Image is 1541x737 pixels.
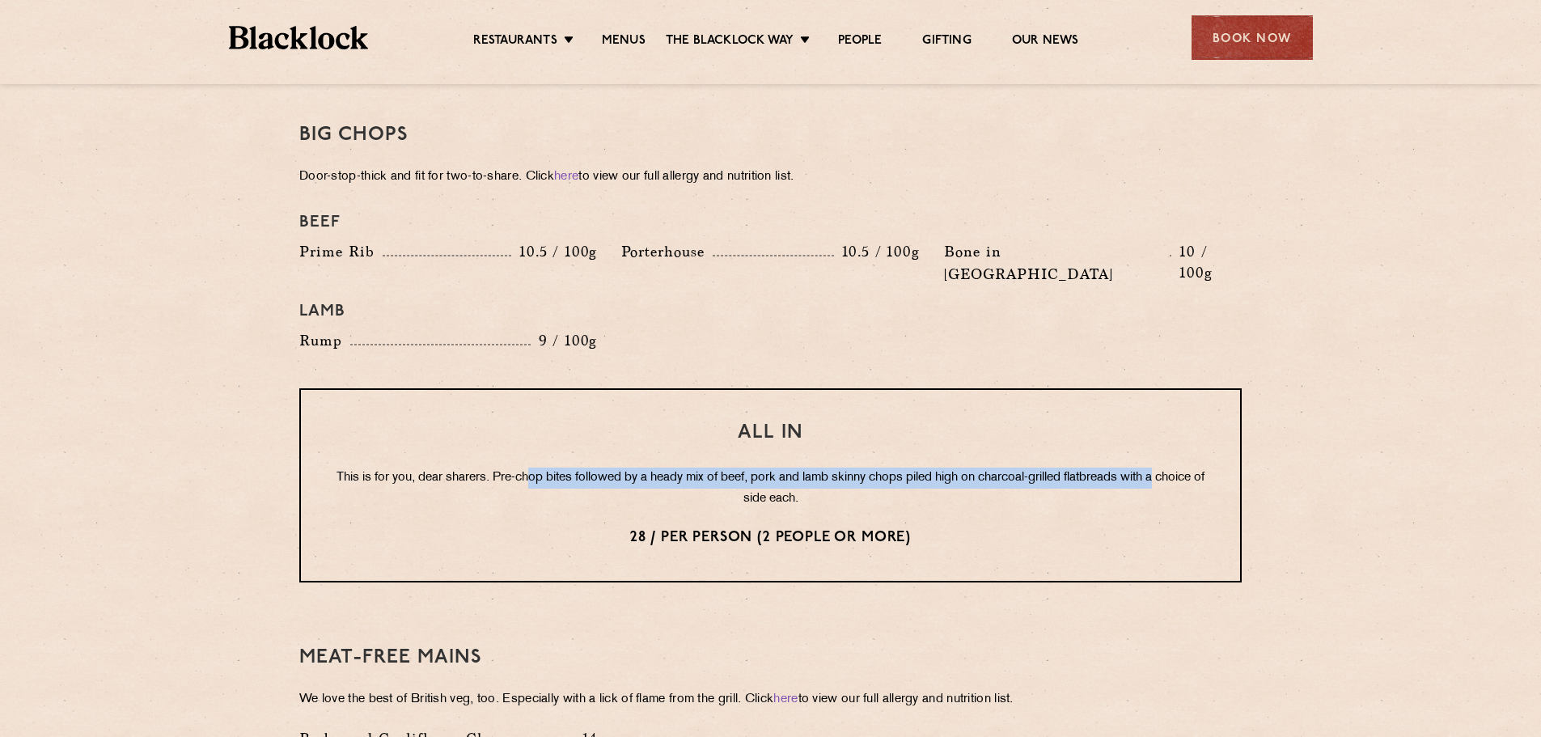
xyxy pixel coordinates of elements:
a: here [554,171,578,183]
h3: Big Chops [299,125,1242,146]
a: Restaurants [473,33,557,51]
p: Porterhouse [621,240,713,263]
p: This is for you, dear sharers. Pre-chop bites followed by a heady mix of beef, pork and lamb skin... [333,468,1208,510]
a: Gifting [922,33,971,51]
p: We love the best of British veg, too. Especially with a lick of flame from the grill. Click to vi... [299,688,1242,711]
p: 10 / 100g [1171,241,1242,283]
p: 9 / 100g [531,330,598,351]
a: Our News [1012,33,1079,51]
p: Prime Rib [299,240,383,263]
p: 10.5 / 100g [511,241,597,262]
h4: Beef [299,213,1242,232]
a: here [773,693,798,705]
a: People [838,33,882,51]
div: Book Now [1192,15,1313,60]
p: Rump [299,329,350,352]
a: Menus [602,33,646,51]
h3: All In [333,422,1208,443]
p: 10.5 / 100g [834,241,920,262]
a: The Blacklock Way [666,33,794,51]
p: Bone in [GEOGRAPHIC_DATA] [944,240,1171,286]
img: BL_Textured_Logo-footer-cropped.svg [229,26,369,49]
p: 28 / per person (2 people or more) [333,527,1208,549]
p: Door-stop-thick and fit for two-to-share. Click to view our full allergy and nutrition list. [299,166,1242,188]
h3: Meat-Free mains [299,647,1242,668]
h4: Lamb [299,302,1242,321]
